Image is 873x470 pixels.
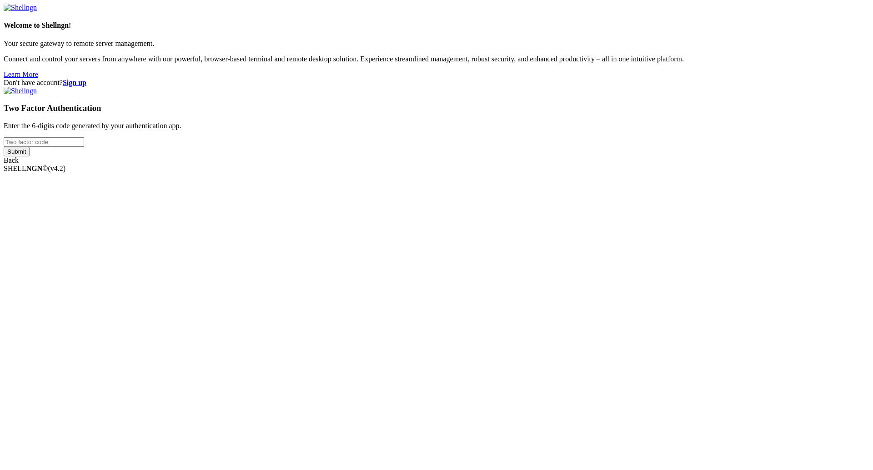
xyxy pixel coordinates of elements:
[4,137,84,147] input: Two factor code
[4,87,37,95] img: Shellngn
[26,165,43,172] b: NGN
[4,103,869,113] h3: Two Factor Authentication
[4,55,869,63] p: Connect and control your servers from anywhere with our powerful, browser-based terminal and remo...
[4,122,869,130] p: Enter the 6-digits code generated by your authentication app.
[63,79,86,86] a: Sign up
[48,165,66,172] span: 4.2.0
[4,79,869,87] div: Don't have account?
[4,156,19,164] a: Back
[4,4,37,12] img: Shellngn
[4,40,869,48] p: Your secure gateway to remote server management.
[4,147,30,156] input: Submit
[4,21,869,30] h4: Welcome to Shellngn!
[4,165,65,172] span: SHELL ©
[4,70,38,78] a: Learn More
